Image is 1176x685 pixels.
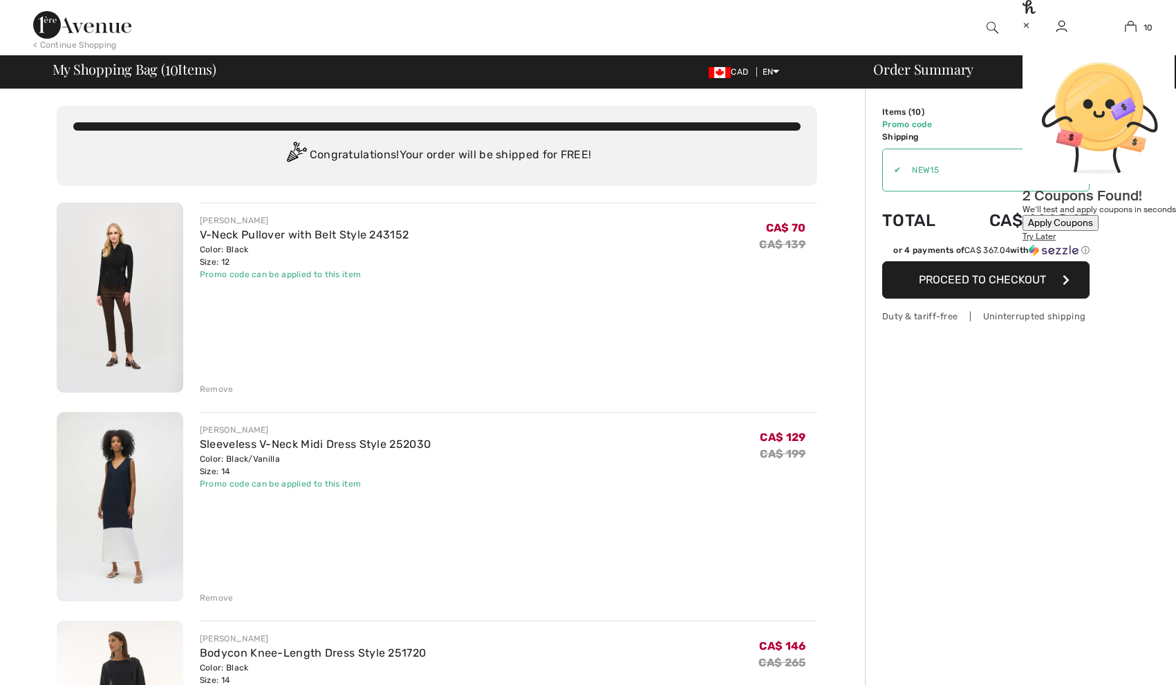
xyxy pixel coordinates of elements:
div: < Continue Shopping [33,39,117,51]
s: CA$ 139 [759,238,805,251]
img: My Info [1056,19,1067,36]
td: Shipping [882,131,954,143]
div: Promo code can be applied to this item [200,478,431,490]
td: CA$ 1678.00 [954,106,1090,118]
img: V-Neck Pullover with Belt Style 243152 [57,203,183,393]
td: CA$ 1468.15 [954,197,1090,244]
span: 10 [165,59,178,77]
div: Order Summary [857,62,1168,76]
span: EN [763,67,780,77]
span: 10 [911,107,922,117]
div: or 4 payments ofCA$ 367.04withSezzle Click to learn more about Sezzle [882,244,1090,261]
span: CA$ 129 [760,431,805,444]
td: Promo code [882,118,954,131]
s: CA$ 199 [760,447,805,460]
img: 1ère Avenue [33,11,131,39]
span: CA$ 367.04 [964,245,1010,255]
a: Bodycon Knee-Length Dress Style 251720 [200,646,426,659]
div: [PERSON_NAME] [200,424,431,436]
span: CA$ 70 [766,221,806,234]
div: Remove [200,383,234,395]
div: [PERSON_NAME] [200,214,409,227]
td: Total [882,197,954,244]
img: My Bag [1125,19,1137,36]
span: Remove [1043,164,1078,176]
img: Canadian Dollar [709,67,731,78]
a: V-Neck Pullover with Belt Style 243152 [200,228,409,241]
a: Sleeveless V-Neck Midi Dress Style 252030 [200,438,431,451]
img: Sezzle [1029,244,1079,256]
a: 10 [1096,19,1164,36]
div: or 4 payments of with [893,244,1090,256]
td: Items ( ) [882,106,954,118]
span: Proceed to Checkout [919,273,1046,286]
td: CA$ -209.85 [954,118,1090,131]
span: CAD [709,67,754,77]
iframe: Opens a widget where you can find more information [1087,644,1162,678]
div: Duty & tariff-free | Uninterrupted shipping [882,310,1090,323]
span: 10 [1144,21,1153,34]
div: Color: Black Size: 12 [200,243,409,268]
div: Promo code can be applied to this item [200,268,409,281]
span: CA$ 146 [759,639,805,653]
img: search the website [987,19,998,36]
div: ✔ [883,164,901,176]
input: Promo code [901,149,1043,191]
button: Proceed to Checkout [882,261,1090,299]
div: Congratulations! Your order will be shipped for FREE! [73,142,801,169]
div: [PERSON_NAME] [200,632,426,645]
td: Free [954,131,1090,143]
img: Congratulation2.svg [282,142,310,169]
s: CA$ 265 [758,656,805,669]
span: My Shopping Bag ( Items) [53,62,217,76]
div: Remove [200,592,234,604]
a: Sign In [1045,19,1079,37]
div: Color: Black/Vanilla Size: 14 [200,453,431,478]
img: Sleeveless V-Neck Midi Dress Style 252030 [57,412,183,602]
